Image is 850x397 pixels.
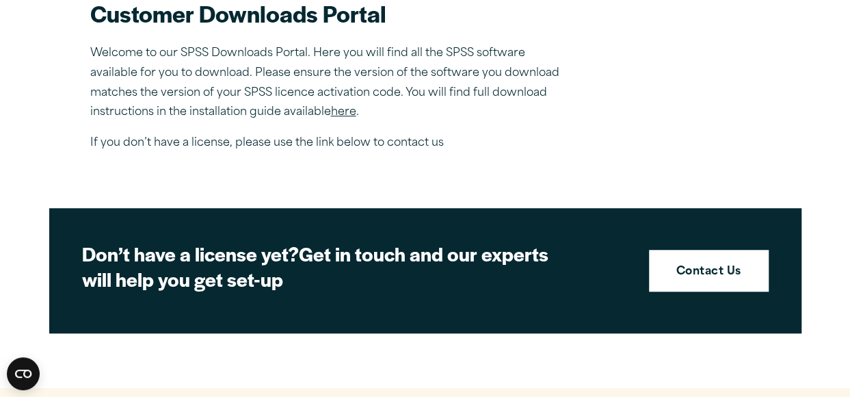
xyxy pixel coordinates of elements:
strong: Contact Us [676,264,741,281]
a: here [331,107,356,118]
p: Welcome to our SPSS Downloads Portal. Here you will find all the SPSS software available for you ... [90,44,569,123]
h2: Get in touch and our experts will help you get set-up [82,241,561,292]
p: If you don’t have a license, please use the link below to contact us [90,133,569,153]
a: Contact Us [649,250,769,292]
button: Open CMP widget [7,357,40,390]
strong: Don’t have a license yet? [82,240,299,267]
